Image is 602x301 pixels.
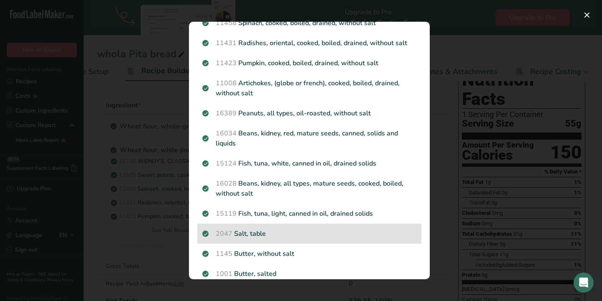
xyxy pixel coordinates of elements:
p: Fish, tuna, white, canned in oil, drained solids [202,158,416,168]
span: 2047 [216,229,232,238]
p: Radishes, oriental, cooked, boiled, drained, without salt [202,38,416,48]
p: Salt, table [202,229,416,239]
p: Pumpkin, cooked, boiled, drained, without salt [202,58,416,68]
span: 16389 [216,109,237,118]
span: 11458 [216,18,237,28]
span: 1145 [216,249,232,258]
p: Artichokes, (globe or french), cooked, boiled, drained, without salt [202,78,416,98]
span: 15124 [216,159,237,168]
p: Beans, kidney, red, mature seeds, canned, solids and liquids [202,128,416,148]
div: Open Intercom Messenger [574,273,594,293]
p: Peanuts, all types, oil-roasted, without salt [202,108,416,118]
p: Butter, without salt [202,249,416,259]
span: 15119 [216,209,237,218]
span: 11431 [216,38,237,48]
span: 11423 [216,59,237,68]
span: 1001 [216,269,232,278]
span: 11008 [216,79,237,88]
p: Beans, kidney, all types, mature seeds, cooked, boiled, without salt [202,179,416,199]
span: 16028 [216,179,237,188]
p: Spinach, cooked, boiled, drained, without salt [202,18,416,28]
p: Fish, tuna, light, canned in oil, drained solids [202,209,416,219]
p: Butter, salted [202,269,416,279]
span: 16034 [216,129,237,138]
